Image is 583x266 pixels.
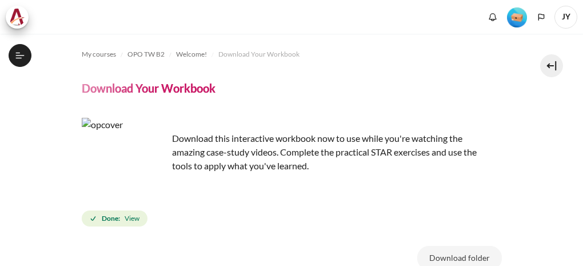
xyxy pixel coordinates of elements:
[127,49,165,59] span: OPO TW B2
[218,49,300,59] span: Download Your Workbook
[125,213,139,224] span: View
[82,118,167,204] img: opcover
[176,47,207,61] a: Welcome!
[9,9,25,26] img: Architeck
[82,81,215,96] h4: Download Your Workbook
[82,118,482,173] p: Download this interactive workbook now to use while you're watching the amazing case-study videos...
[533,9,550,26] button: Languages
[507,6,527,27] div: Level #1
[484,9,501,26] div: Show notification window with no new notifications
[82,47,116,61] a: My courses
[82,49,116,59] span: My courses
[507,7,527,27] img: Level #1
[502,6,532,27] a: Level #1
[127,47,165,61] a: OPO TW B2
[554,6,577,29] a: User menu
[102,213,120,224] strong: Done:
[176,49,207,59] span: Welcome!
[6,6,34,29] a: Architeck Architeck
[218,47,300,61] a: Download Your Workbook
[82,208,150,229] div: Completion requirements for Download Your Workbook
[554,6,577,29] span: JY
[82,45,502,63] nav: Navigation bar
